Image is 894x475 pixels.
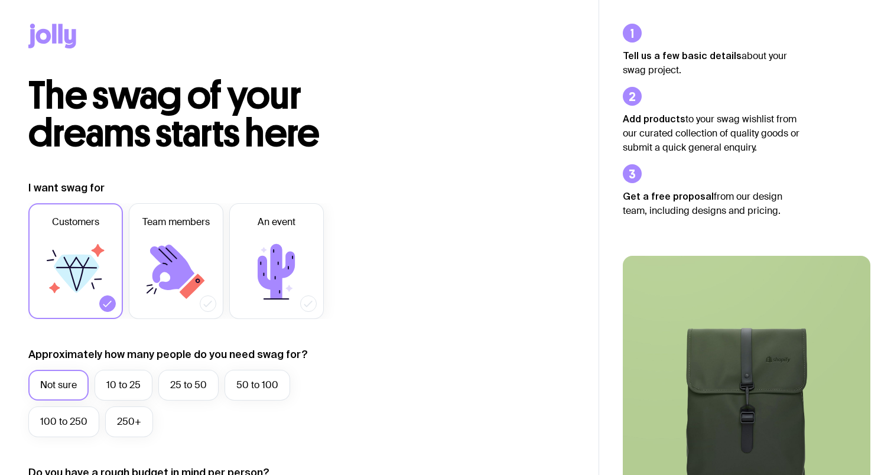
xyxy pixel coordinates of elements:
p: about your swag project. [623,48,800,77]
label: 10 to 25 [95,370,152,401]
p: from our design team, including designs and pricing. [623,189,800,218]
label: 25 to 50 [158,370,219,401]
span: Team members [142,215,210,229]
strong: Add products [623,113,685,124]
span: The swag of your dreams starts here [28,72,320,157]
label: 100 to 250 [28,406,99,437]
label: Not sure [28,370,89,401]
span: An event [258,215,295,229]
label: 50 to 100 [225,370,290,401]
strong: Tell us a few basic details [623,50,742,61]
strong: Get a free proposal [623,191,714,201]
span: Customers [52,215,99,229]
label: I want swag for [28,181,105,195]
p: to your swag wishlist from our curated collection of quality goods or submit a quick general enqu... [623,112,800,155]
label: Approximately how many people do you need swag for? [28,347,308,362]
label: 250+ [105,406,153,437]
